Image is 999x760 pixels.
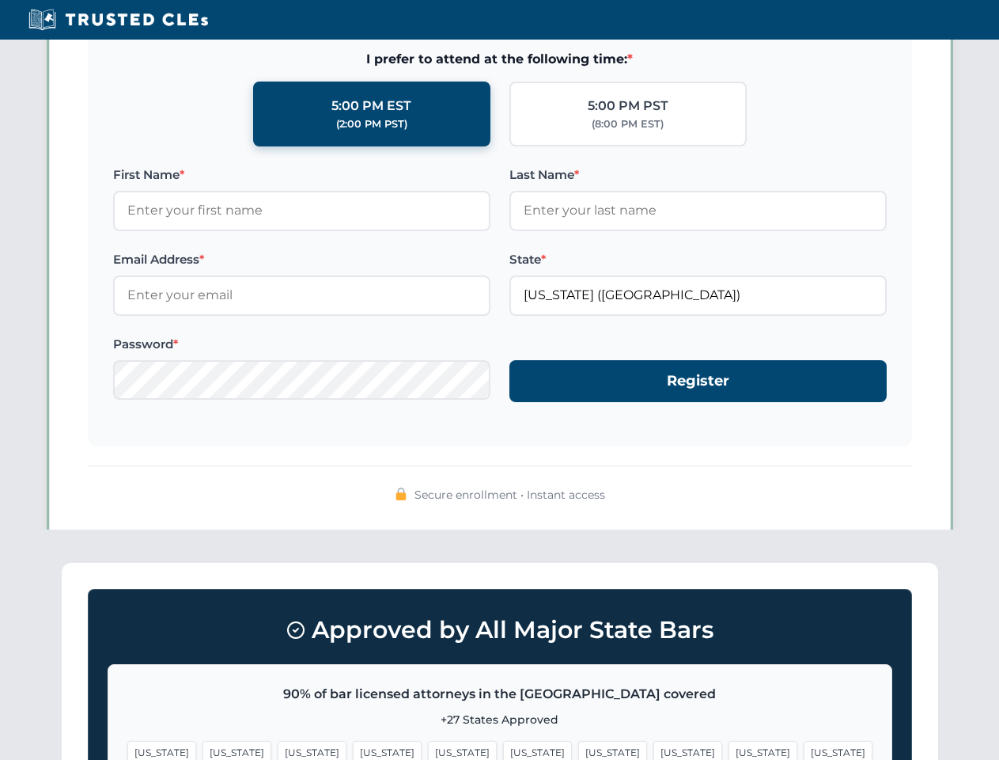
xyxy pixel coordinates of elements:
[113,49,887,70] span: I prefer to attend at the following time:
[509,360,887,402] button: Register
[414,486,605,503] span: Secure enrollment • Instant access
[395,488,407,500] img: 🔒
[113,335,490,354] label: Password
[127,711,872,728] p: +27 States Approved
[108,609,892,652] h3: Approved by All Major State Bars
[113,191,490,230] input: Enter your first name
[113,250,490,269] label: Email Address
[509,191,887,230] input: Enter your last name
[509,275,887,315] input: Florida (FL)
[113,275,490,315] input: Enter your email
[24,8,213,32] img: Trusted CLEs
[127,684,872,705] p: 90% of bar licensed attorneys in the [GEOGRAPHIC_DATA] covered
[588,96,668,116] div: 5:00 PM PST
[113,165,490,184] label: First Name
[331,96,411,116] div: 5:00 PM EST
[592,116,664,132] div: (8:00 PM EST)
[509,250,887,269] label: State
[336,116,407,132] div: (2:00 PM PST)
[509,165,887,184] label: Last Name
